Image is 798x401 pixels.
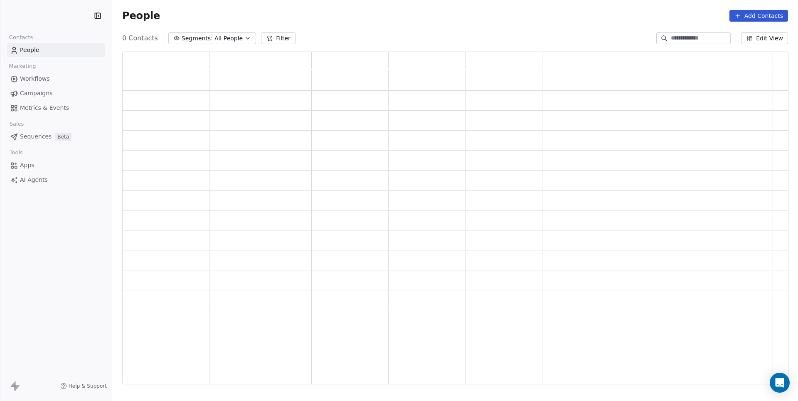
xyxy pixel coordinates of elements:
[7,158,105,172] a: Apps
[7,87,105,100] a: Campaigns
[214,34,243,43] span: All People
[122,33,158,43] span: 0 Contacts
[20,89,52,98] span: Campaigns
[20,46,39,54] span: People
[122,10,160,22] span: People
[261,32,296,44] button: Filter
[7,72,105,86] a: Workflows
[770,373,790,393] div: Open Intercom Messenger
[5,60,39,72] span: Marketing
[69,383,107,389] span: Help & Support
[7,43,105,57] a: People
[7,173,105,187] a: AI Agents
[20,176,48,184] span: AI Agents
[6,146,26,159] span: Tools
[7,130,105,144] a: SequencesBeta
[6,118,27,130] span: Sales
[182,34,213,43] span: Segments:
[20,74,50,83] span: Workflows
[741,32,788,44] button: Edit View
[5,31,37,44] span: Contacts
[20,104,69,112] span: Metrics & Events
[55,133,71,141] span: Beta
[729,10,788,22] button: Add Contacts
[20,161,34,170] span: Apps
[20,132,52,141] span: Sequences
[60,383,107,389] a: Help & Support
[7,101,105,115] a: Metrics & Events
